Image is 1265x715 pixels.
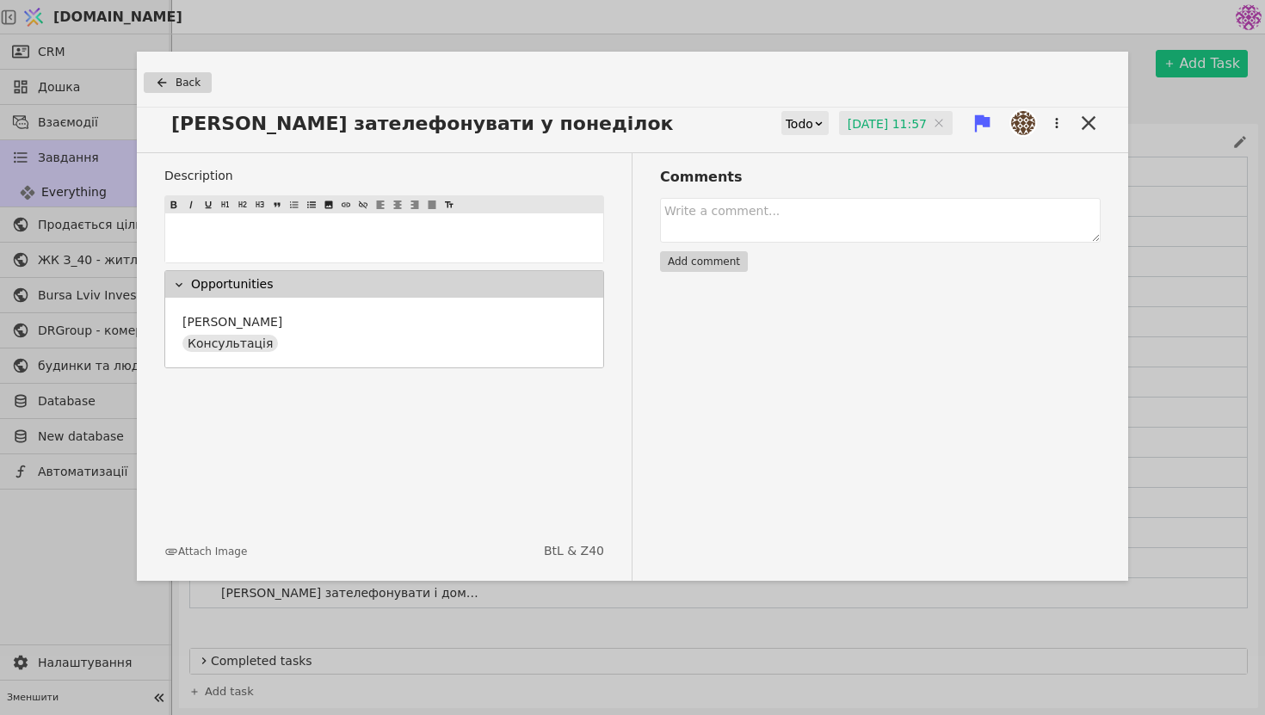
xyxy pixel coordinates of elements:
[544,542,604,560] a: BtL & Z40
[660,251,748,272] button: Add comment
[934,118,944,128] svg: close
[164,544,247,559] button: Attach Image
[786,112,813,136] div: Todo
[1011,111,1035,135] img: an
[934,114,944,132] span: Clear
[191,275,274,293] p: Opportunities
[176,75,201,90] span: Back
[182,335,278,352] div: Консультація
[660,167,1101,188] h3: Comments
[182,313,282,331] p: [PERSON_NAME]
[164,109,691,138] span: [PERSON_NAME] зателефонувати у понеділок
[164,167,604,185] label: Description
